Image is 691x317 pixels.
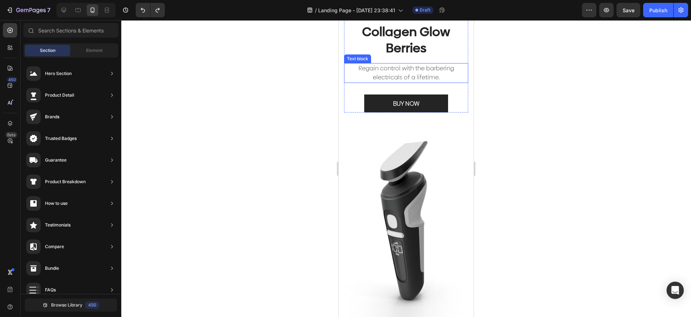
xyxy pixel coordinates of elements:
[45,157,67,164] div: Guarantee
[45,70,72,77] div: Hero Section
[45,286,56,294] div: FAQs
[12,44,123,62] p: Regain control with the barbering electricals of a lifetime.
[47,6,50,14] p: 7
[45,92,74,99] div: Product Detail
[7,77,17,83] div: 450
[45,243,64,250] div: Compare
[623,7,634,13] span: Save
[25,299,117,312] button: Browse Library450
[26,74,109,92] a: BUY NOW
[45,135,77,142] div: Trusted Badges
[11,43,124,63] div: Rich Text Editor. Editing area: main
[649,6,667,14] div: Publish
[3,3,54,17] button: 7
[45,113,59,120] div: Brands
[45,265,59,272] div: Bundle
[45,200,68,207] div: How to use
[54,79,81,87] div: BUY NOW
[136,3,165,17] div: Undo/Redo
[45,178,86,185] div: Product Breakdown
[318,6,395,14] span: Landing Page - [DATE] 23:38:41
[23,23,118,38] input: Search Sections & Elements
[420,7,430,13] span: Draft
[315,6,317,14] span: /
[86,47,103,54] span: Element
[643,3,673,17] button: Publish
[5,132,17,138] div: Beta
[7,35,31,42] div: Text block
[40,47,55,54] span: Section
[45,221,71,229] div: Testimonials
[667,282,684,299] div: Open Intercom Messenger
[51,302,82,308] span: Browse Library
[617,3,640,17] button: Save
[339,20,474,317] iframe: Design area
[85,301,99,309] div: 450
